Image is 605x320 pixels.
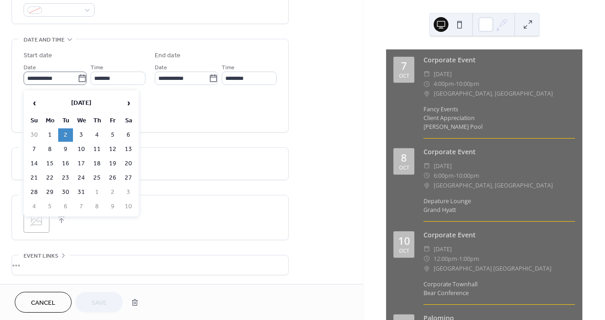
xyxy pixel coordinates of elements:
[401,61,407,72] div: 7
[454,171,456,181] span: -
[434,89,553,98] span: [GEOGRAPHIC_DATA], [GEOGRAPHIC_DATA]
[456,79,479,89] span: 10:00pm
[121,143,136,156] td: 13
[121,114,136,127] th: Sa
[90,114,104,127] th: Th
[459,254,479,264] span: 1:00pm
[105,157,120,170] td: 19
[155,51,181,60] div: End date
[58,157,73,170] td: 16
[105,186,120,199] td: 2
[423,147,575,157] div: Corporate Event
[457,254,459,264] span: -
[12,255,288,275] div: •••
[423,264,430,273] div: ​
[105,128,120,142] td: 5
[434,264,551,273] span: [GEOGRAPHIC_DATA] [GEOGRAPHIC_DATA]
[24,251,58,261] span: Event links
[423,161,430,171] div: ​
[15,292,72,313] button: Cancel
[423,171,430,181] div: ​
[27,94,41,112] span: ‹
[434,79,454,89] span: 4:00pm
[42,114,57,127] th: Mo
[105,114,120,127] th: Fr
[121,171,136,185] td: 27
[121,200,136,213] td: 10
[74,128,89,142] td: 3
[434,181,553,190] span: [GEOGRAPHIC_DATA], [GEOGRAPHIC_DATA]
[27,171,42,185] td: 21
[27,186,42,199] td: 28
[42,186,57,199] td: 29
[74,143,89,156] td: 10
[399,248,409,253] div: Oct
[105,200,120,213] td: 9
[90,171,104,185] td: 25
[58,114,73,127] th: Tu
[42,171,57,185] td: 22
[91,63,103,72] span: Time
[423,254,430,264] div: ​
[24,35,65,45] span: Date and time
[423,181,430,190] div: ​
[58,128,73,142] td: 2
[121,94,135,112] span: ›
[121,157,136,170] td: 20
[105,143,120,156] td: 12
[401,153,407,163] div: 8
[31,298,55,308] span: Cancel
[423,105,575,132] div: Fancy Events Client Appreciation [PERSON_NAME] Pool
[42,143,57,156] td: 8
[74,171,89,185] td: 24
[423,79,430,89] div: ​
[423,197,575,215] div: Depature Lounge Grand Hyatt
[434,69,452,79] span: [DATE]
[58,186,73,199] td: 30
[456,171,479,181] span: 10:00pm
[105,171,120,185] td: 26
[90,128,104,142] td: 4
[434,161,452,171] span: [DATE]
[74,114,89,127] th: We
[399,165,409,170] div: Oct
[423,230,575,240] div: Corporate Event
[27,157,42,170] td: 14
[74,186,89,199] td: 31
[423,244,430,254] div: ​
[74,200,89,213] td: 7
[42,200,57,213] td: 5
[399,73,409,78] div: Oct
[423,69,430,79] div: ​
[42,128,57,142] td: 1
[27,114,42,127] th: Su
[454,79,456,89] span: -
[24,63,36,72] span: Date
[90,157,104,170] td: 18
[423,280,575,298] div: Corporate Townhall Bear Conference
[155,63,167,72] span: Date
[121,186,136,199] td: 3
[121,128,136,142] td: 6
[90,200,104,213] td: 8
[27,128,42,142] td: 30
[434,254,457,264] span: 12:00pm
[42,157,57,170] td: 15
[434,171,454,181] span: 6:00pm
[398,236,410,247] div: 10
[222,63,235,72] span: Time
[58,200,73,213] td: 6
[27,200,42,213] td: 4
[74,157,89,170] td: 17
[90,143,104,156] td: 11
[58,171,73,185] td: 23
[434,244,452,254] span: [DATE]
[24,51,52,60] div: Start date
[58,143,73,156] td: 9
[423,89,430,98] div: ​
[90,186,104,199] td: 1
[27,143,42,156] td: 7
[423,55,575,65] div: Corporate Event
[24,207,49,233] div: ;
